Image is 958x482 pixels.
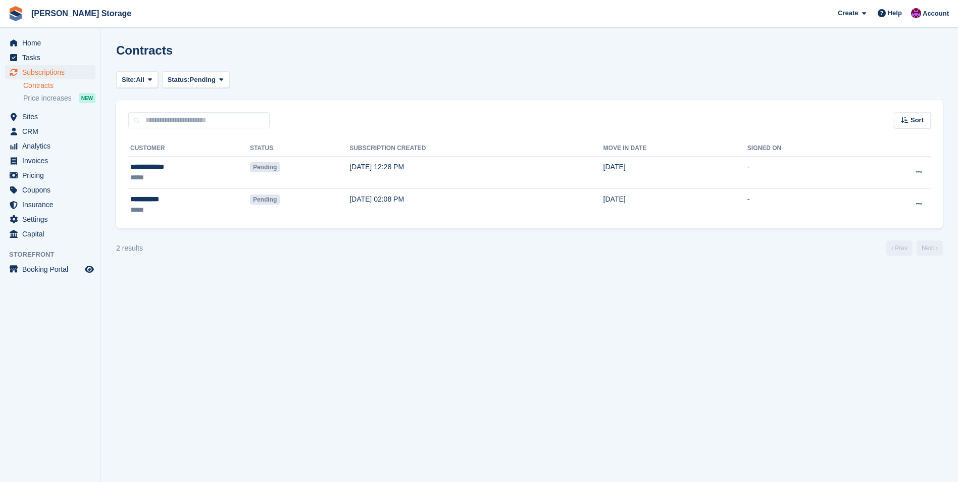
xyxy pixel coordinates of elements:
[22,168,83,182] span: Pricing
[23,81,95,90] a: Contracts
[747,157,861,189] td: -
[886,240,913,256] a: Previous
[5,65,95,79] a: menu
[250,162,280,172] span: Pending
[5,212,95,226] a: menu
[5,110,95,124] a: menu
[116,43,173,57] h1: Contracts
[122,75,136,85] span: Site:
[79,93,95,103] div: NEW
[22,110,83,124] span: Sites
[5,36,95,50] a: menu
[22,65,83,79] span: Subscriptions
[22,51,83,65] span: Tasks
[250,195,280,205] span: Pending
[190,75,216,85] span: Pending
[5,227,95,241] a: menu
[22,183,83,197] span: Coupons
[136,75,144,85] span: All
[838,8,858,18] span: Create
[5,198,95,212] a: menu
[5,168,95,182] a: menu
[128,140,250,157] th: Customer
[23,92,95,104] a: Price increases NEW
[9,250,100,260] span: Storefront
[603,188,747,220] td: [DATE]
[27,5,135,22] a: [PERSON_NAME] Storage
[5,139,95,153] a: menu
[5,51,95,65] a: menu
[5,183,95,197] a: menu
[917,240,943,256] a: Next
[603,157,747,189] td: [DATE]
[250,140,349,157] th: Status
[911,115,924,125] span: Sort
[888,8,902,18] span: Help
[5,124,95,138] a: menu
[22,154,83,168] span: Invoices
[747,140,861,157] th: Signed on
[349,157,603,189] td: [DATE] 12:28 PM
[22,198,83,212] span: Insurance
[22,227,83,241] span: Capital
[603,140,747,157] th: Move in date
[5,154,95,168] a: menu
[83,263,95,275] a: Preview store
[22,124,83,138] span: CRM
[168,75,190,85] span: Status:
[162,71,229,88] button: Status: Pending
[8,6,23,21] img: stora-icon-8386f47178a22dfd0bd8f6a31ec36ba5ce8667c1dd55bd0f319d3a0aa187defe.svg
[5,262,95,276] a: menu
[22,139,83,153] span: Analytics
[116,243,143,254] div: 2 results
[884,240,945,256] nav: Page
[22,262,83,276] span: Booking Portal
[349,188,603,220] td: [DATE] 02:08 PM
[22,36,83,50] span: Home
[22,212,83,226] span: Settings
[911,8,921,18] img: Audra Whitelaw
[349,140,603,157] th: Subscription created
[923,9,949,19] span: Account
[116,71,158,88] button: Site: All
[747,188,861,220] td: -
[23,93,72,103] span: Price increases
